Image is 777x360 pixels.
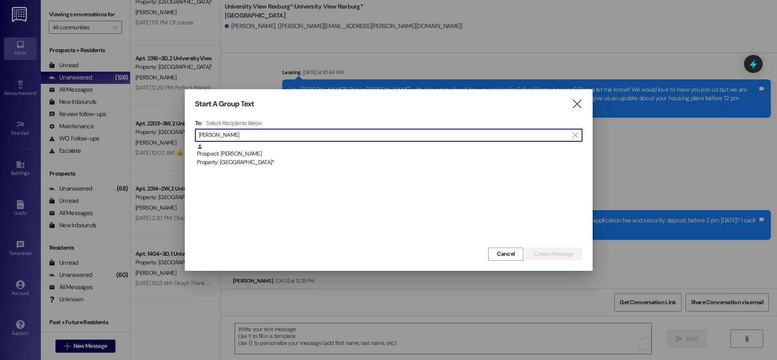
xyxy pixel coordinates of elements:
span: Create Message [534,250,573,258]
h3: Start A Group Text [195,99,255,109]
h4: Select Recipients Below [206,119,262,127]
i:  [573,132,578,138]
button: Clear text [569,129,582,141]
span: Cancel [497,250,515,258]
button: Cancel [488,248,523,261]
div: Property: [GEOGRAPHIC_DATA]* [197,158,582,167]
div: Prospect: [PERSON_NAME] [197,144,582,167]
input: Search for any contact or apartment [199,130,569,141]
button: Create Message [525,248,582,261]
h3: To: [195,119,202,127]
div: Prospect: [PERSON_NAME]Property: [GEOGRAPHIC_DATA]* [195,144,582,164]
i:  [571,100,582,108]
